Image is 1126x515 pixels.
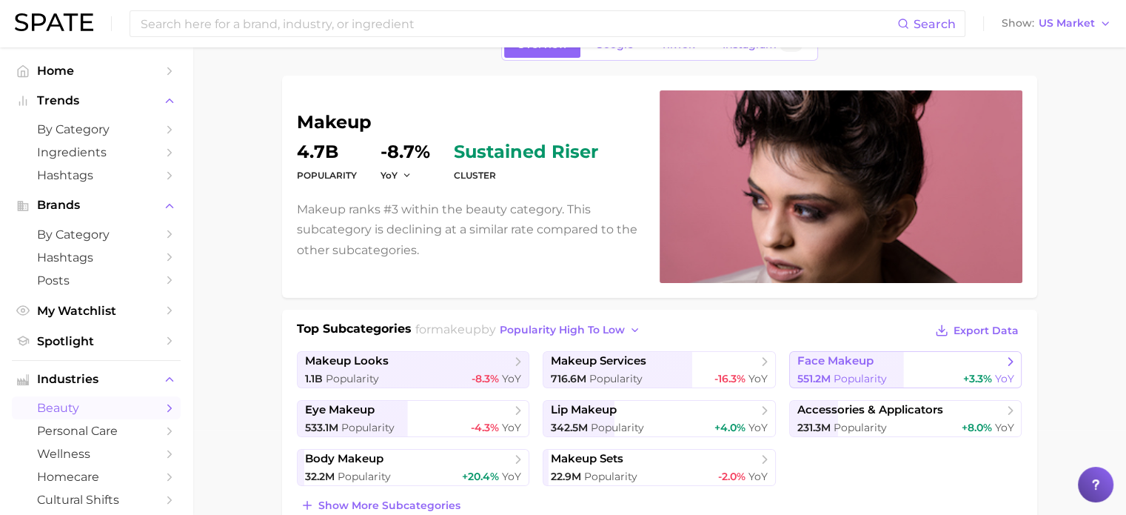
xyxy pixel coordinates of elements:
span: 551.2m [797,372,831,385]
a: Ingredients [12,141,181,164]
h1: makeup [297,113,642,131]
a: personal care [12,419,181,442]
span: Ingredients [37,145,155,159]
h1: Top Subcategories [297,320,412,342]
input: Search here for a brand, industry, or ingredient [139,11,897,36]
span: -8.3% [472,372,499,385]
span: Industries [37,373,155,386]
span: eye makeup [305,403,375,417]
span: makeup services [551,354,646,368]
a: cultural shifts [12,488,181,511]
span: wellness [37,447,155,461]
a: Hashtags [12,164,181,187]
span: +8.0% [961,421,991,434]
span: sustained riser [454,143,598,161]
span: Popularity [326,372,379,385]
span: Hashtags [37,250,155,265]
span: 22.9m [551,470,581,483]
span: 716.6m [551,372,586,385]
a: Posts [12,269,181,292]
a: body makeup32.2m Popularity+20.4% YoY [297,449,530,486]
span: body makeup [305,452,383,466]
span: Popularity [834,421,887,434]
span: US Market [1039,19,1095,27]
span: YoY [994,372,1013,385]
p: Makeup ranks #3 within the beauty category. This subcategory is declining at a similar rate compa... [297,199,642,260]
span: YoY [502,372,521,385]
span: beauty [37,401,155,415]
span: YoY [748,421,768,434]
span: -2.0% [718,470,745,483]
a: My Watchlist [12,299,181,322]
img: SPATE [15,13,93,31]
button: Brands [12,194,181,216]
span: Search [914,17,956,31]
a: makeup looks1.1b Popularity-8.3% YoY [297,351,530,388]
span: YoY [994,421,1013,434]
a: wellness [12,442,181,465]
span: Spotlight [37,334,155,348]
span: Popularity [589,372,643,385]
span: YoY [748,372,768,385]
span: +3.3% [962,372,991,385]
span: makeup [431,322,481,336]
span: 342.5m [551,421,588,434]
span: by Category [37,227,155,242]
span: lip makeup [551,403,617,417]
span: Show [1002,19,1034,27]
span: homecare [37,470,155,484]
span: -4.3% [471,421,499,434]
span: Brands [37,199,155,212]
a: Home [12,59,181,82]
dd: -8.7% [381,143,430,161]
span: YoY [748,470,768,483]
a: face makeup551.2m Popularity+3.3% YoY [789,351,1022,388]
a: accessories & applicators231.3m Popularity+8.0% YoY [789,400,1022,437]
span: Popularity [591,421,644,434]
span: face makeup [797,354,874,368]
span: +4.0% [714,421,745,434]
button: Industries [12,368,181,391]
span: +20.4% [462,470,499,483]
span: Trends [37,94,155,107]
span: Popularity [341,421,395,434]
a: lip makeup342.5m Popularity+4.0% YoY [543,400,776,437]
a: Hashtags [12,246,181,269]
span: -16.3% [714,372,745,385]
dd: 4.7b [297,143,357,161]
span: Show more subcategories [318,499,460,512]
span: 231.3m [797,421,831,434]
a: by Category [12,223,181,246]
span: Hashtags [37,168,155,182]
a: eye makeup533.1m Popularity-4.3% YoY [297,400,530,437]
span: makeup looks [305,354,389,368]
span: My Watchlist [37,304,155,318]
span: Export Data [954,325,1019,337]
a: makeup services716.6m Popularity-16.3% YoY [543,351,776,388]
button: ShowUS Market [998,14,1115,33]
span: Popularity [584,470,637,483]
span: for by [415,322,645,336]
a: by Category [12,118,181,141]
span: by Category [37,122,155,136]
a: makeup sets22.9m Popularity-2.0% YoY [543,449,776,486]
button: popularity high to low [496,320,645,340]
span: accessories & applicators [797,403,943,417]
span: makeup sets [551,452,623,466]
a: homecare [12,465,181,488]
span: YoY [381,169,398,182]
span: cultural shifts [37,493,155,507]
dt: Popularity [297,167,357,185]
span: Home [37,64,155,78]
a: beauty [12,396,181,419]
span: YoY [502,421,521,434]
button: Export Data [931,320,1022,341]
span: 533.1m [305,421,338,434]
button: Trends [12,90,181,112]
span: YoY [502,470,521,483]
button: YoY [381,169,412,182]
span: Popularity [338,470,391,483]
a: Spotlight [12,330,181,353]
dt: cluster [454,167,598,185]
span: popularity high to low [500,324,625,336]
